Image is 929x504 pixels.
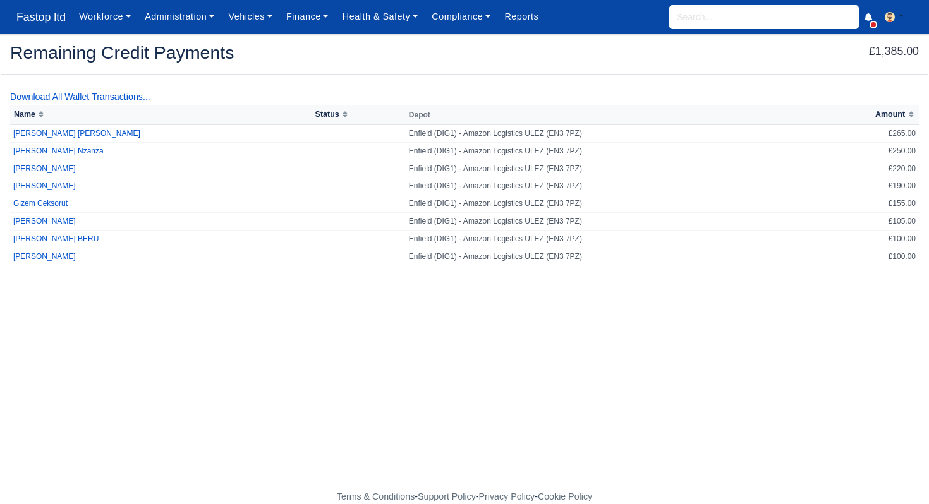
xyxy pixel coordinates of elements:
[669,5,859,29] input: Search...
[875,110,905,119] span: Amount
[10,92,150,102] a: Download All Wallet Transactions...
[13,181,76,190] a: [PERSON_NAME]
[406,195,812,213] td: Enfield (DIG1) - Amazon Logistics ULEZ (EN3 7PZ)
[13,217,76,225] a: [PERSON_NAME]
[221,4,279,29] a: Vehicles
[104,489,825,504] div: - - -
[13,108,46,121] button: Name
[315,108,350,121] button: Status
[10,4,72,30] span: Fastop ltd
[538,491,592,501] a: Cookie Policy
[479,491,535,501] a: Privacy Policy
[13,252,76,261] a: [PERSON_NAME]
[811,230,919,248] td: £100.00
[72,4,138,29] a: Workforce
[315,110,339,119] span: Status
[138,4,221,29] a: Administration
[1,33,928,75] div: Remaining Credit Payments
[13,234,99,243] a: [PERSON_NAME] BERU
[406,177,812,195] td: Enfield (DIG1) - Amazon Logistics ULEZ (EN3 7PZ)
[866,443,929,504] iframe: Chat Widget
[474,45,919,58] h5: £1,385.00
[13,129,140,138] a: [PERSON_NAME] [PERSON_NAME]
[406,105,812,125] th: Depot
[875,108,916,121] button: Amount
[406,124,812,142] td: Enfield (DIG1) - Amazon Logistics ULEZ (EN3 7PZ)
[418,491,476,501] a: Support Policy
[406,212,812,230] td: Enfield (DIG1) - Amazon Logistics ULEZ (EN3 7PZ)
[811,177,919,195] td: £190.00
[406,248,812,265] td: Enfield (DIG1) - Amazon Logistics ULEZ (EN3 7PZ)
[13,164,76,173] a: [PERSON_NAME]
[10,44,455,61] h2: Remaining Credit Payments
[10,5,72,30] a: Fastop ltd
[336,4,425,29] a: Health & Safety
[425,4,497,29] a: Compliance
[811,212,919,230] td: £105.00
[337,491,415,501] a: Terms & Conditions
[13,199,68,208] a: Gizem Ceksorut
[14,110,35,119] span: Name
[811,248,919,265] td: £100.00
[811,124,919,142] td: £265.00
[406,142,812,160] td: Enfield (DIG1) - Amazon Logistics ULEZ (EN3 7PZ)
[406,230,812,248] td: Enfield (DIG1) - Amazon Logistics ULEZ (EN3 7PZ)
[13,147,104,155] a: [PERSON_NAME] Nzanza
[811,142,919,160] td: £250.00
[406,160,812,177] td: Enfield (DIG1) - Amazon Logistics ULEZ (EN3 7PZ)
[279,4,336,29] a: Finance
[497,4,545,29] a: Reports
[811,195,919,213] td: £155.00
[811,160,919,177] td: £220.00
